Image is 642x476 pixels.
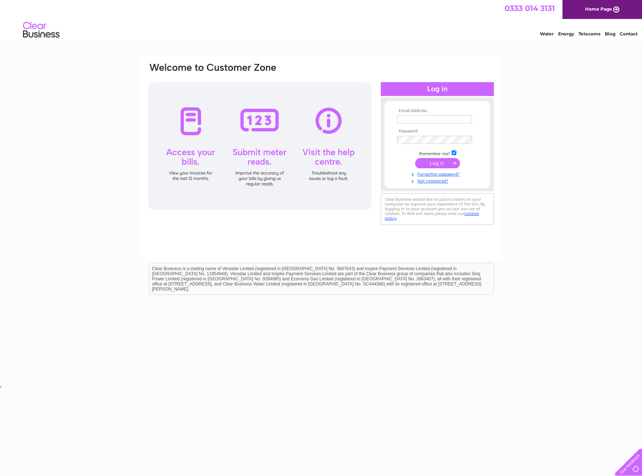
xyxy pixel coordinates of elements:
a: cookies policy [385,211,479,221]
a: Not registered? [397,177,480,184]
a: 0333 014 3131 [504,4,555,13]
a: Forgotten password? [397,170,480,177]
div: Clear Business is a trading name of Verastar Limited (registered in [GEOGRAPHIC_DATA] No. 3667643... [149,4,494,35]
td: Remember me? [395,149,480,157]
th: Email Address: [395,108,480,114]
input: Submit [415,158,460,168]
img: logo.png [23,19,60,41]
a: Telecoms [579,31,600,37]
a: Energy [558,31,574,37]
a: Blog [605,31,615,37]
th: Password: [395,129,480,134]
a: Water [540,31,554,37]
div: Clear Business would like to place cookies on your computer to improve your experience of the sit... [381,193,494,225]
a: Contact [620,31,638,37]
